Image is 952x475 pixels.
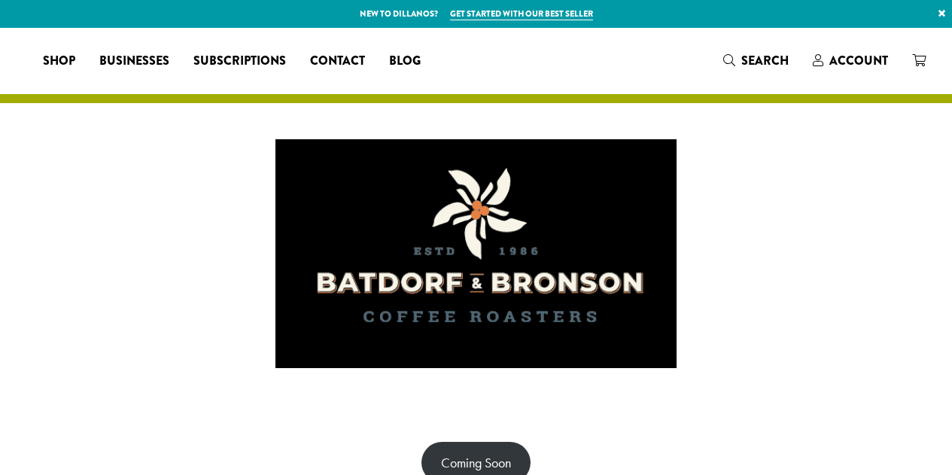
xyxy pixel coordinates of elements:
span: Shop [43,52,75,71]
span: Businesses [99,52,169,71]
a: Get started with our best seller [450,8,593,20]
a: Search [711,48,801,73]
span: Contact [310,52,365,71]
span: Account [829,52,888,69]
span: Blog [389,52,421,71]
span: Subscriptions [193,52,286,71]
a: Shop [31,49,87,73]
span: Search [741,52,789,69]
